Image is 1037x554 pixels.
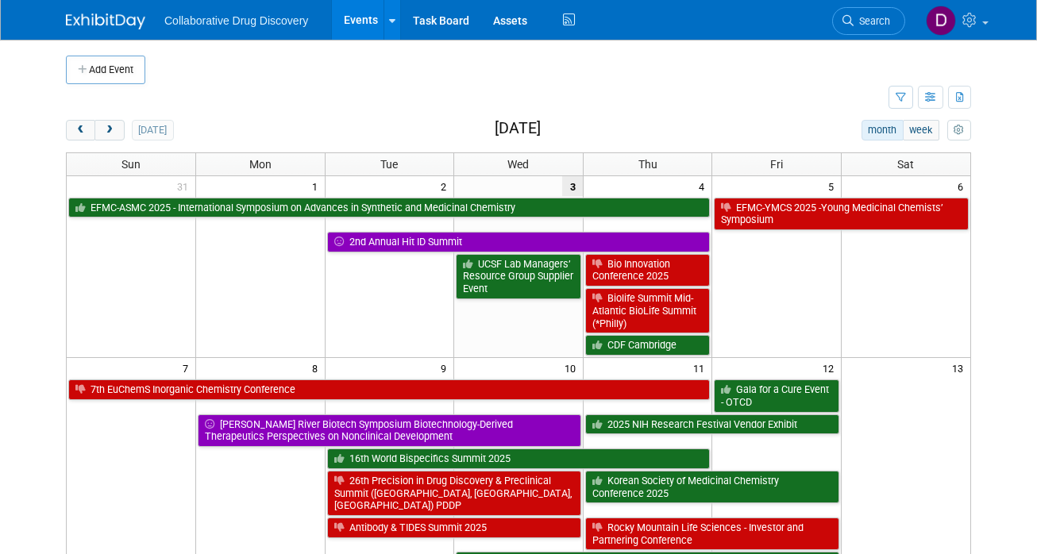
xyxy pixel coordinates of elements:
a: 7th EuChemS Inorganic Chemistry Conference [68,379,710,400]
a: UCSF Lab Managers’ Resource Group Supplier Event [456,254,581,299]
span: 4 [697,176,711,196]
a: [PERSON_NAME] River Biotech Symposium Biotechnology-Derived Therapeutics Perspectives on Nonclini... [198,414,581,447]
button: Add Event [66,56,145,84]
button: month [862,120,904,140]
span: 10 [563,358,583,378]
a: Biolife Summit Mid-Atlantic BioLife Summit (*Philly) [585,288,711,333]
span: 5 [827,176,841,196]
span: 11 [692,358,711,378]
span: 13 [950,358,970,378]
span: Sun [121,158,141,171]
span: 6 [956,176,970,196]
a: Gala for a Cure Event - OTCD [714,379,839,412]
a: EFMC-YMCS 2025 -Young Medicinal Chemists’ Symposium [714,198,969,230]
span: 3 [562,176,583,196]
a: 26th Precision in Drug Discovery & Preclinical Summit ([GEOGRAPHIC_DATA], [GEOGRAPHIC_DATA], [GEO... [327,471,581,516]
i: Personalize Calendar [954,125,964,136]
span: Collaborative Drug Discovery [164,14,308,27]
h2: [DATE] [495,120,541,137]
span: 8 [310,358,325,378]
a: 2025 NIH Research Festival Vendor Exhibit [585,414,839,435]
a: Korean Society of Medicinal Chemistry Conference 2025 [585,471,839,503]
span: 1 [310,176,325,196]
a: Bio Innovation Conference 2025 [585,254,711,287]
span: Mon [249,158,272,171]
span: Fri [770,158,783,171]
span: 31 [175,176,195,196]
span: Search [854,15,890,27]
a: 2nd Annual Hit ID Summit [327,232,711,252]
span: 9 [439,358,453,378]
a: Antibody & TIDES Summit 2025 [327,517,581,538]
span: Sat [897,158,914,171]
span: Tue [380,158,398,171]
button: next [94,120,124,140]
button: myCustomButton [947,120,971,140]
a: CDF Cambridge [585,335,711,356]
img: ExhibitDay [66,13,145,29]
a: EFMC-ASMC 2025 - International Symposium on Advances in Synthetic and Medicinal Chemistry [68,198,710,218]
a: Search [832,7,905,35]
a: 16th World Bispecifics Summit 2025 [327,448,711,469]
a: Rocky Mountain Life Sciences - Investor and Partnering Conference [585,517,839,550]
span: 7 [181,358,195,378]
span: Thu [638,158,657,171]
span: Wed [507,158,529,171]
button: prev [66,120,95,140]
span: 12 [821,358,841,378]
img: Daniel Castro [926,6,956,36]
button: [DATE] [132,120,174,140]
span: 2 [439,176,453,196]
button: week [903,120,939,140]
